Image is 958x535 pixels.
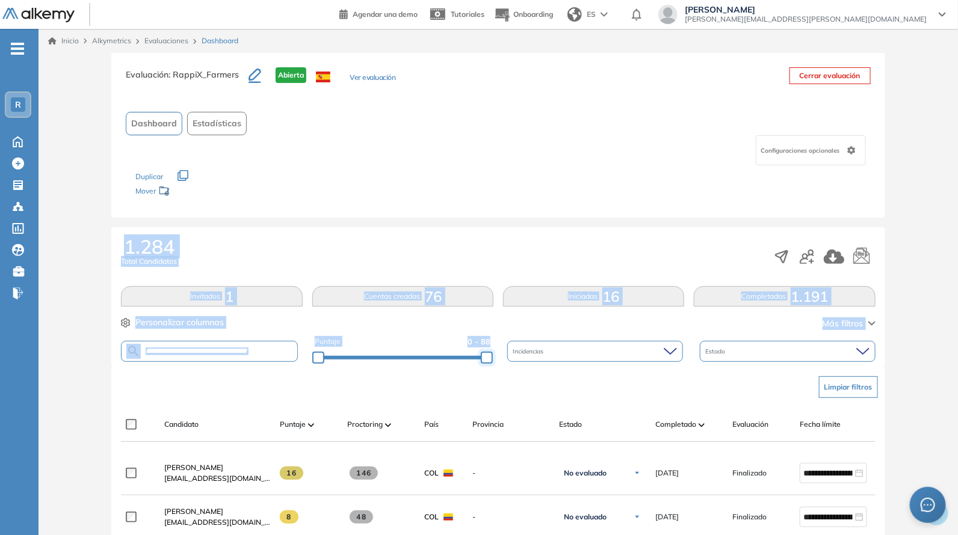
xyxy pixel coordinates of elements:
span: [PERSON_NAME] [164,463,223,472]
img: COL [443,513,453,521]
i: - [11,47,24,50]
button: Cerrar evaluación [790,67,871,84]
span: Dashboard [202,35,238,46]
span: Incidencias [513,347,546,356]
button: Estadísticas [187,112,247,135]
span: Duplicar [135,172,163,181]
span: 1.284 [124,237,175,256]
a: [PERSON_NAME] [164,506,270,517]
span: ES [587,9,596,20]
img: [missing "en.ARROW_ALT" translation] [308,423,314,427]
button: Dashboard [126,112,182,135]
span: Abierta [276,67,306,83]
a: Evaluaciones [144,36,188,45]
img: Logo [2,8,75,23]
button: Ver evaluación [350,72,395,85]
a: Inicio [48,35,79,46]
span: Candidato [164,419,199,430]
img: Ícono de flecha [634,469,641,477]
h3: Evaluación [126,67,249,93]
span: [PERSON_NAME] [164,507,223,516]
span: Estadísticas [193,117,241,130]
span: Total Candidatos [121,256,177,267]
span: Provincia [472,419,504,430]
span: [DATE] [655,468,679,478]
span: País [424,419,439,430]
img: COL [443,469,453,477]
span: Evaluación [732,419,768,430]
button: Iniciadas16 [503,286,684,307]
span: 48 [350,510,373,524]
img: [missing "en.ARROW_ALT" translation] [699,423,705,427]
span: message [921,498,936,513]
span: No evaluado [564,512,607,522]
span: Más filtros [823,317,864,330]
img: arrow [601,12,608,17]
span: 146 [350,466,378,480]
span: 16 [280,466,303,480]
button: Personalizar columnas [121,316,224,329]
span: Completado [655,419,696,430]
span: Agendar una demo [353,10,418,19]
span: Puntaje [280,419,306,430]
span: Personalizar columnas [135,316,224,329]
span: [EMAIL_ADDRESS][DOMAIN_NAME] [164,517,270,528]
span: Fecha límite [800,419,841,430]
span: Configuraciones opcionales [761,146,842,155]
span: 0 - 88 [468,336,490,347]
span: Estado [559,419,582,430]
button: Completadas1.191 [694,286,875,307]
span: Onboarding [513,10,553,19]
div: Configuraciones opcionales [756,135,866,165]
button: Limpiar filtros [819,376,878,398]
span: : RappiX_Farmers [168,69,239,80]
span: [DATE] [655,512,679,522]
span: - [472,512,549,522]
div: Incidencias [507,341,683,362]
span: [EMAIL_ADDRESS][DOMAIN_NAME] [164,473,270,484]
img: SEARCH_ALT [126,344,141,359]
span: [PERSON_NAME] [685,5,927,14]
span: R [15,100,21,109]
span: Alkymetrics [92,36,131,45]
img: Ícono de flecha [634,513,641,521]
span: Proctoring [347,419,383,430]
a: Agendar una demo [339,6,418,20]
span: No evaluado [564,468,607,478]
span: Puntaje [315,336,341,347]
span: COL [424,512,439,522]
div: Estado [700,341,876,362]
span: 8 [280,510,298,524]
span: COL [424,468,439,478]
span: - [472,468,549,478]
button: Invitados1 [121,286,302,307]
a: [PERSON_NAME] [164,462,270,473]
span: [PERSON_NAME][EMAIL_ADDRESS][PERSON_NAME][DOMAIN_NAME] [685,14,927,24]
button: Cuentas creadas76 [312,286,493,307]
button: Más filtros [823,317,876,330]
span: Finalizado [732,512,767,522]
img: world [567,7,582,22]
div: Mover [135,181,256,203]
img: ESP [316,72,330,82]
img: [missing "en.ARROW_ALT" translation] [385,423,391,427]
button: Onboarding [494,2,553,28]
span: Dashboard [131,117,177,130]
span: Tutoriales [451,10,484,19]
span: Estado [706,347,728,356]
span: Finalizado [732,468,767,478]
